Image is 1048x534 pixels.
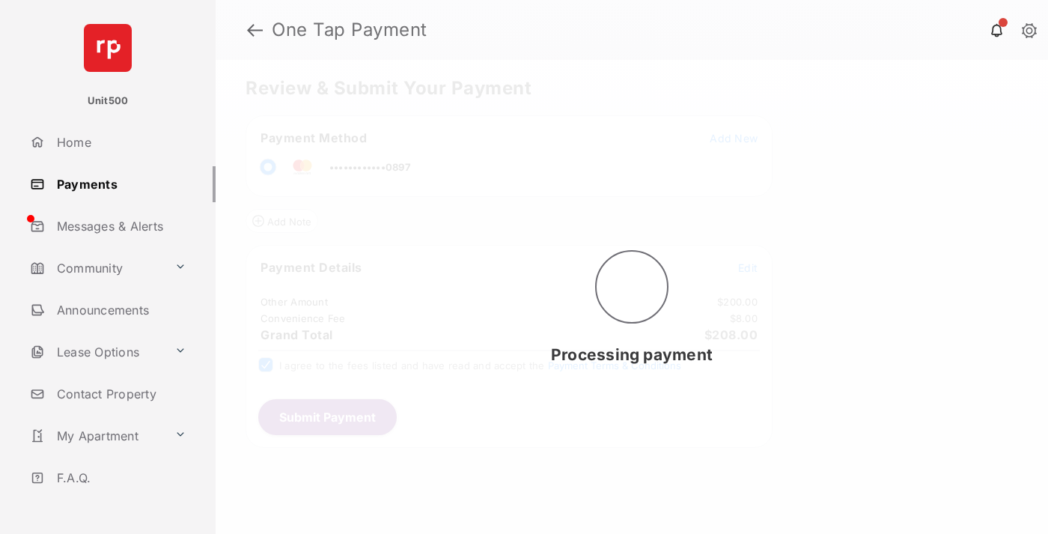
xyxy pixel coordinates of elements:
[84,24,132,72] img: svg+xml;base64,PHN2ZyB4bWxucz0iaHR0cDovL3d3dy53My5vcmcvMjAwMC9zdmciIHdpZHRoPSI2NCIgaGVpZ2h0PSI2NC...
[24,124,216,160] a: Home
[88,94,129,109] p: Unit500
[24,418,168,454] a: My Apartment
[24,460,216,496] a: F.A.Q.
[24,292,216,328] a: Announcements
[551,345,713,364] span: Processing payment
[24,250,168,286] a: Community
[24,334,168,370] a: Lease Options
[24,208,216,244] a: Messages & Alerts
[24,376,216,412] a: Contact Property
[24,166,216,202] a: Payments
[272,21,427,39] strong: One Tap Payment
